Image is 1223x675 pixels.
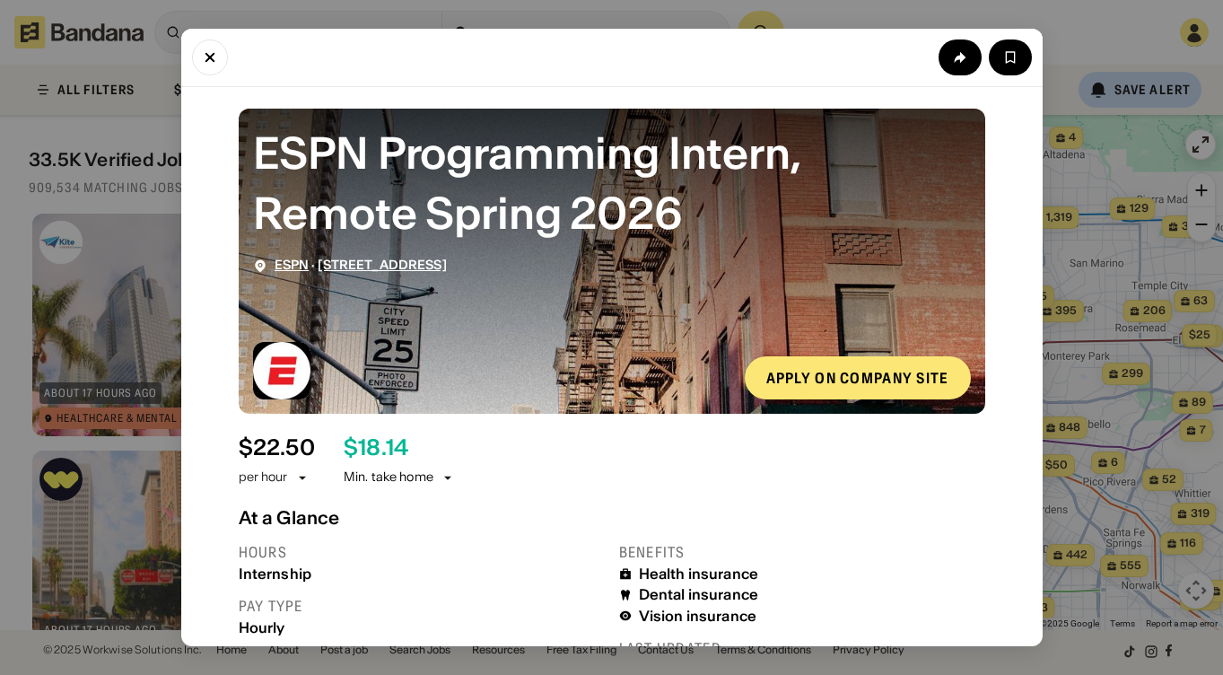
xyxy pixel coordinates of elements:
div: ESPN Programming Intern, Remote Spring 2026 [253,123,971,243]
a: ESPN [275,257,310,273]
div: Internship [239,565,605,583]
div: per hour [239,469,288,487]
div: Pay type [239,597,605,616]
div: Vision insurance [639,608,757,625]
div: Apply on company site [766,371,949,385]
div: Hours [239,543,605,562]
div: Hourly [239,619,605,636]
a: [STREET_ADDRESS] [318,257,446,273]
img: ESPN logo [253,342,310,399]
button: Close [192,39,228,75]
div: $ 22.50 [239,435,315,461]
div: Last updated [619,639,985,658]
div: $ 18.14 [344,435,408,461]
div: Benefits [619,543,985,562]
div: · [275,258,447,273]
div: Health insurance [639,565,759,583]
div: Dental insurance [639,586,759,603]
a: Apply on company site [745,356,971,399]
div: At a Glance [239,507,985,529]
div: Min. take home [344,469,455,487]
